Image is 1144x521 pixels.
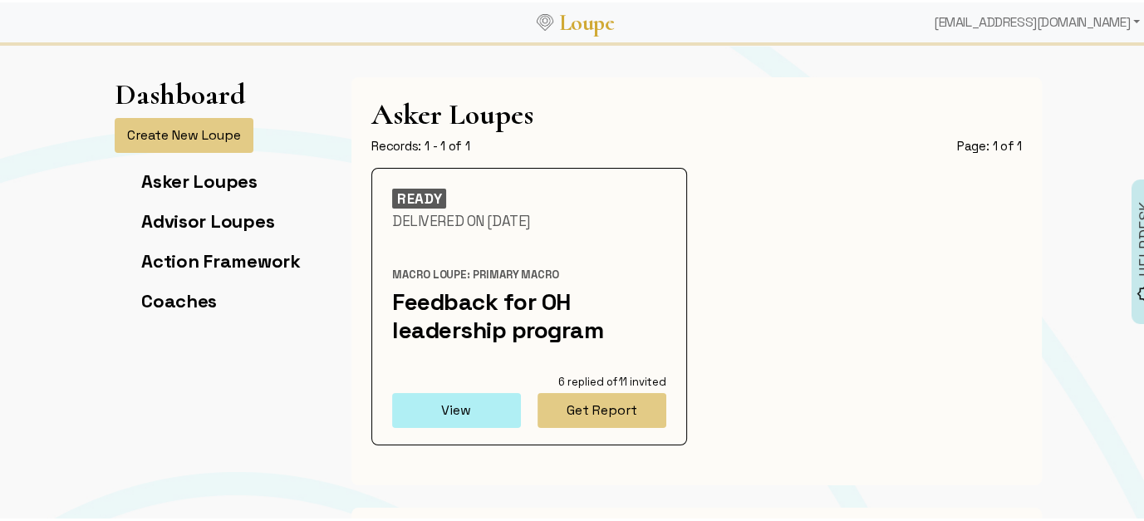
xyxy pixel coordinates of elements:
[553,5,620,36] a: Loupe
[141,247,301,270] a: Action Framework
[392,186,446,206] div: READY
[957,135,1022,152] div: Page: 1 of 1
[392,209,666,228] div: Delivered On [DATE]
[538,391,666,425] button: Get Report
[115,75,301,327] app-left-page-nav: Dashboard
[141,167,258,190] a: Asker Loupes
[392,284,603,342] a: Feedback for OH leadership program
[115,116,253,150] button: Create New Loupe
[141,287,217,310] a: Coaches
[371,95,1022,129] h1: Asker Loupes
[392,391,521,425] button: View
[371,135,470,152] div: Records: 1 - 1 of 1
[115,75,246,109] h1: Dashboard
[141,207,274,230] a: Advisor Loupes
[537,12,553,28] img: Loupe Logo
[392,265,666,280] div: Macro Loupe: Primary Macro
[538,372,666,387] div: 6 replied of 11 invited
